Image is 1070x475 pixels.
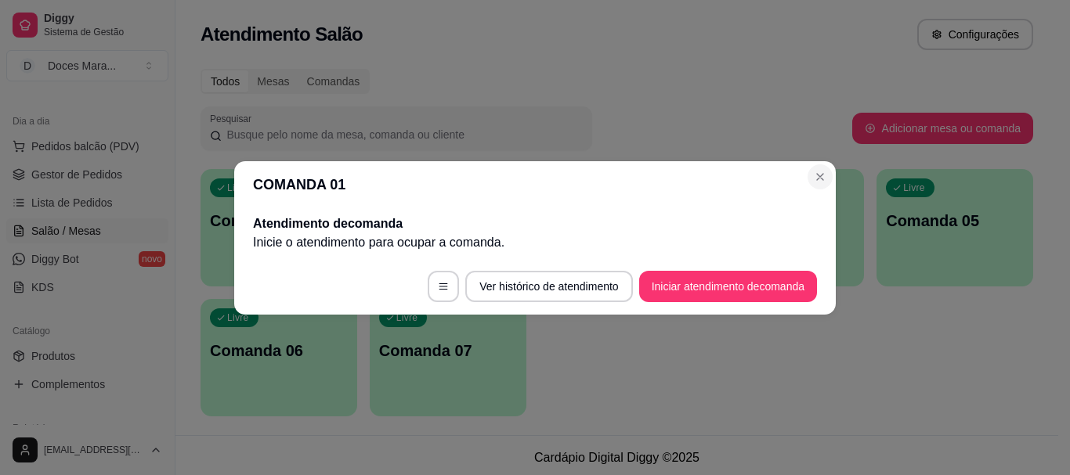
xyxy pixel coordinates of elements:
[808,164,833,189] button: Close
[639,271,817,302] button: Iniciar atendimento decomanda
[253,233,817,252] p: Inicie o atendimento para ocupar a comanda .
[465,271,632,302] button: Ver histórico de atendimento
[234,161,836,208] header: COMANDA 01
[253,214,817,233] h2: Atendimento de comanda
